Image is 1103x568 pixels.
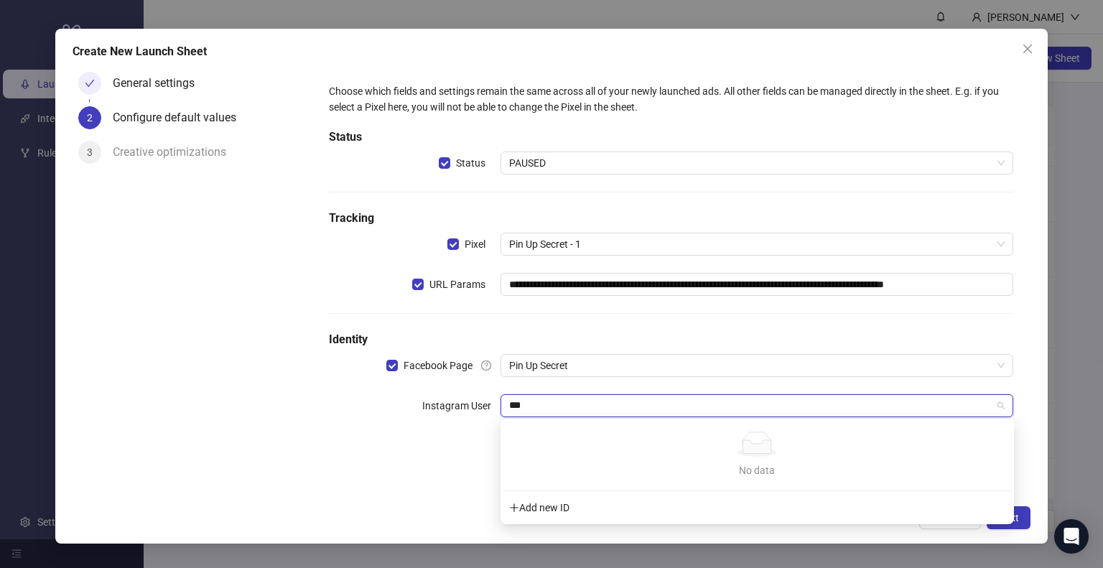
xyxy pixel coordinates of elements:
span: plus [509,503,519,513]
span: check [85,78,95,88]
span: question-circle [481,360,491,371]
span: Pixel [459,236,491,252]
div: Open Intercom Messenger [1054,519,1089,554]
span: 3 [87,146,93,158]
span: URL Params [424,276,491,292]
div: Creative optimizations [113,141,238,164]
div: Create New Launch Sheet [73,43,1030,60]
div: plusAdd new ID [503,494,1011,521]
button: Close [1016,37,1039,60]
div: General settings [113,72,206,95]
span: Status [450,155,491,171]
span: Pin Up Secret - 1 [509,233,1005,255]
label: Instagram User [422,394,501,417]
span: close [1022,43,1033,55]
div: Configure default values [113,106,248,129]
div: No data [518,462,997,478]
span: Facebook Page [398,358,478,373]
h5: Tracking [329,210,1013,227]
div: Choose which fields and settings remain the same across all of your newly launched ads. All other... [329,83,1013,115]
span: Pin Up Secret [509,355,1005,376]
h5: Identity [329,331,1013,348]
h5: Status [329,129,1013,146]
span: 2 [87,112,93,124]
span: PAUSED [509,152,1005,174]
